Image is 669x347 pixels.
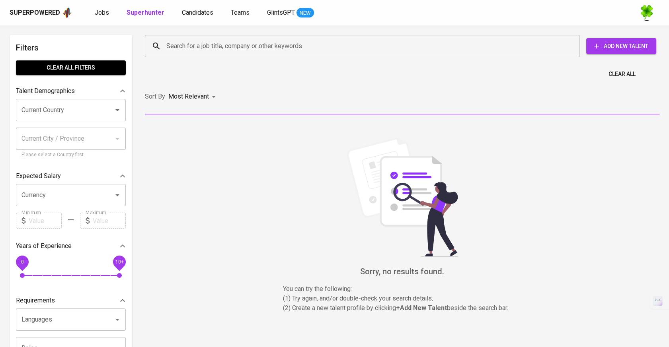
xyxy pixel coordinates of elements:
[16,293,126,308] div: Requirements
[112,105,123,116] button: Open
[127,9,164,16] b: Superhunter
[16,241,72,251] p: Years of Experience
[95,9,109,16] span: Jobs
[145,92,165,101] p: Sort By
[283,284,522,294] p: You can try the following :
[16,41,126,54] h6: Filters
[21,151,120,159] p: Please select a Country first
[112,314,123,325] button: Open
[593,41,650,51] span: Add New Talent
[182,9,213,16] span: Candidates
[16,83,126,99] div: Talent Demographics
[16,60,126,75] button: Clear All filters
[10,8,60,17] div: Superpowered
[29,213,62,229] input: Value
[605,67,639,81] button: Clear All
[283,294,522,303] p: (1) Try again, and/or double-check your search details,
[231,9,250,16] span: Teams
[168,92,209,101] p: Most Relevant
[396,304,447,312] b: + Add New Talent
[267,9,295,16] span: GlintsGPT
[639,5,655,21] img: f9493b8c-82b8-4f41-8722-f5d69bb1b761.jpg
[21,259,23,265] span: 0
[283,303,522,313] p: (2) Create a new talent profile by clicking beside the search bar.
[609,69,636,79] span: Clear All
[115,259,123,265] span: 10+
[93,213,126,229] input: Value
[16,171,61,181] p: Expected Salary
[95,8,111,18] a: Jobs
[168,89,218,104] div: Most Relevant
[127,8,166,18] a: Superhunter
[267,8,314,18] a: GlintsGPT NEW
[296,9,314,17] span: NEW
[231,8,251,18] a: Teams
[10,7,72,19] a: Superpoweredapp logo
[112,190,123,201] button: Open
[16,296,55,305] p: Requirements
[16,86,75,96] p: Talent Demographics
[586,38,656,54] button: Add New Talent
[22,63,119,73] span: Clear All filters
[343,138,462,257] img: file_searching.svg
[145,265,659,278] h6: Sorry, no results found.
[16,238,126,254] div: Years of Experience
[16,168,126,184] div: Expected Salary
[182,8,215,18] a: Candidates
[62,7,72,19] img: app logo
